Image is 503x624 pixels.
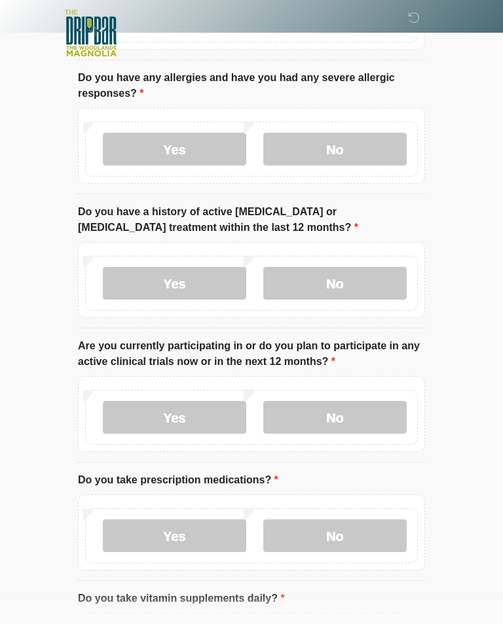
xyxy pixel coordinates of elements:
label: No [263,267,407,300]
label: No [263,401,407,434]
label: Yes [103,401,246,434]
label: Yes [103,133,246,165]
label: Yes [103,519,246,552]
label: No [263,133,407,165]
label: Do you have a history of active [MEDICAL_DATA] or [MEDICAL_DATA] treatment within the last 12 mon... [78,204,425,235]
img: The DripBar - Magnolia Logo [65,10,117,58]
label: Do you take vitamin supplements daily? [78,591,285,606]
label: Yes [103,267,246,300]
label: Are you currently participating in or do you plan to participate in any active clinical trials no... [78,338,425,370]
label: Do you take prescription medications? [78,472,278,488]
label: No [263,519,407,552]
label: Do you have any allergies and have you had any severe allergic responses? [78,70,425,101]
